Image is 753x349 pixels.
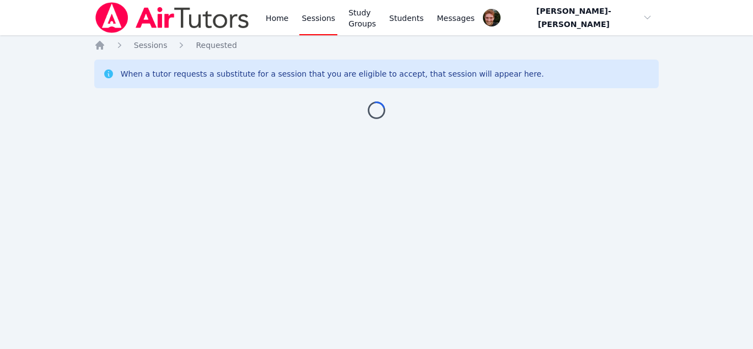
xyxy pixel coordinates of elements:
[134,41,168,50] span: Sessions
[196,40,236,51] a: Requested
[437,13,475,24] span: Messages
[121,68,544,79] div: When a tutor requests a substitute for a session that you are eligible to accept, that session wi...
[94,2,250,33] img: Air Tutors
[196,41,236,50] span: Requested
[94,40,659,51] nav: Breadcrumb
[134,40,168,51] a: Sessions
